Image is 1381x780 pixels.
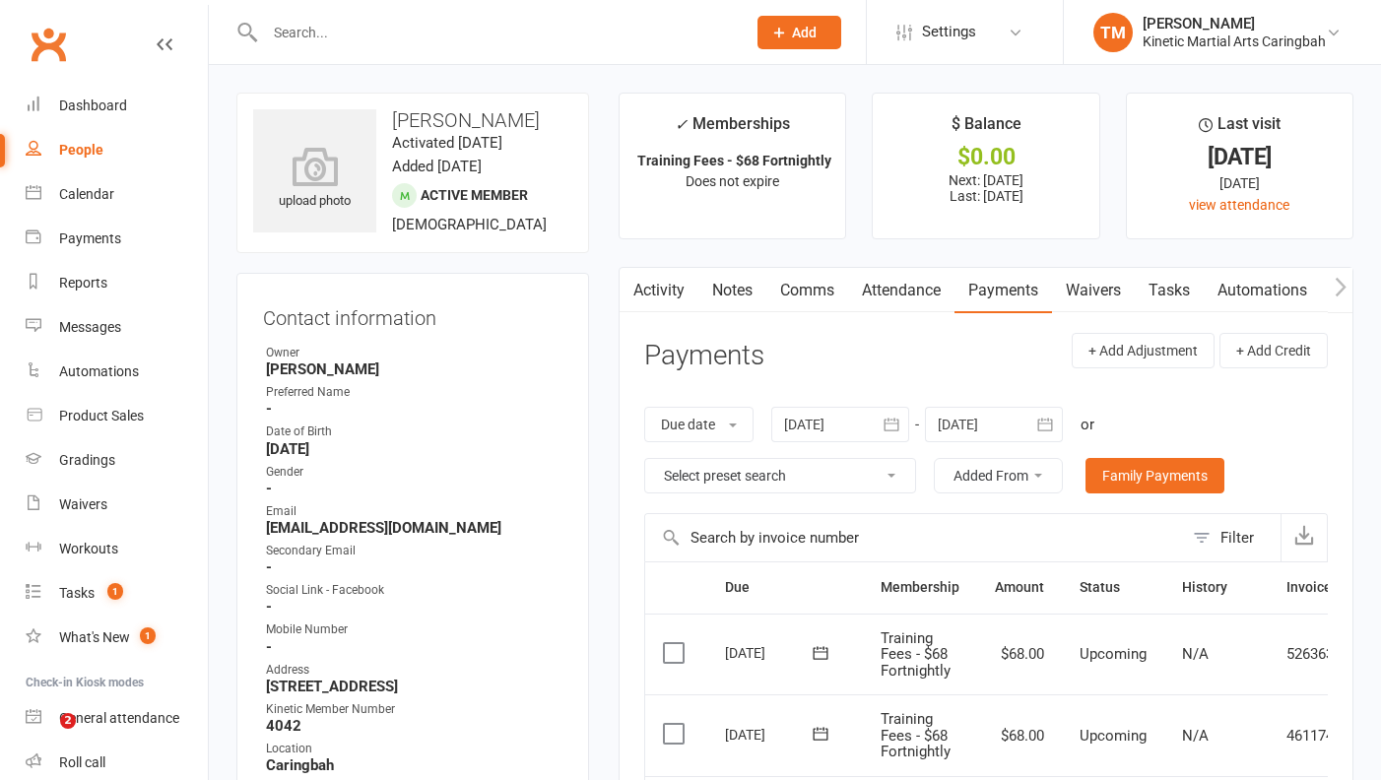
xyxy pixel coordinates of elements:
[26,438,208,483] a: Gradings
[266,638,562,656] strong: -
[1204,268,1321,313] a: Automations
[421,187,528,203] span: Active member
[645,514,1183,561] input: Search by invoice number
[881,629,951,680] span: Training Fees - $68 Fortnightly
[977,614,1062,695] td: $68.00
[26,305,208,350] a: Messages
[26,261,208,305] a: Reports
[266,360,562,378] strong: [PERSON_NAME]
[107,583,123,600] span: 1
[890,147,1081,167] div: $0.00
[266,700,562,719] div: Kinetic Member Number
[1085,458,1224,493] a: Family Payments
[59,496,107,512] div: Waivers
[26,217,208,261] a: Payments
[59,408,144,423] div: Product Sales
[266,344,562,362] div: Owner
[757,16,841,49] button: Add
[686,173,779,189] span: Does not expire
[253,109,572,131] h3: [PERSON_NAME]
[848,268,954,313] a: Attendance
[140,627,156,644] span: 1
[792,25,817,40] span: Add
[1182,727,1209,745] span: N/A
[934,458,1063,493] button: Added From
[59,186,114,202] div: Calendar
[266,598,562,616] strong: -
[266,661,562,680] div: Address
[26,84,208,128] a: Dashboard
[59,585,95,601] div: Tasks
[644,407,754,442] button: Due date
[1081,413,1094,436] div: or
[1143,32,1326,50] div: Kinetic Martial Arts Caringbah
[266,740,562,758] div: Location
[266,756,562,774] strong: Caringbah
[392,134,502,152] time: Activated [DATE]
[59,230,121,246] div: Payments
[392,158,482,175] time: Added [DATE]
[59,629,130,645] div: What's New
[954,268,1052,313] a: Payments
[675,111,790,148] div: Memberships
[1062,562,1164,613] th: Status
[1219,333,1328,368] button: + Add Credit
[26,394,208,438] a: Product Sales
[26,527,208,571] a: Workouts
[259,19,732,46] input: Search...
[266,440,562,458] strong: [DATE]
[1164,562,1269,613] th: History
[952,111,1021,147] div: $ Balance
[1135,268,1204,313] a: Tasks
[266,542,562,560] div: Secondary Email
[59,275,107,291] div: Reports
[59,142,103,158] div: People
[59,97,127,113] div: Dashboard
[266,502,562,521] div: Email
[26,696,208,741] a: General attendance kiosk mode
[1269,694,1360,776] td: 4611741
[1269,614,1360,695] td: 5263635
[1080,727,1147,745] span: Upcoming
[26,483,208,527] a: Waivers
[1145,147,1335,167] div: [DATE]
[26,350,208,394] a: Automations
[1143,15,1326,32] div: [PERSON_NAME]
[59,363,139,379] div: Automations
[707,562,863,613] th: Due
[59,754,105,770] div: Roll call
[881,710,951,760] span: Training Fees - $68 Fortnightly
[59,710,179,726] div: General attendance
[1199,111,1281,147] div: Last visit
[266,422,562,441] div: Date of Birth
[59,319,121,335] div: Messages
[863,562,977,613] th: Membership
[59,452,115,468] div: Gradings
[266,400,562,418] strong: -
[977,694,1062,776] td: $68.00
[890,172,1081,204] p: Next: [DATE] Last: [DATE]
[1093,13,1133,52] div: TM
[675,115,688,134] i: ✓
[266,717,562,735] strong: 4042
[1269,562,1360,613] th: Invoice #
[266,519,562,537] strong: [EMAIL_ADDRESS][DOMAIN_NAME]
[24,20,73,69] a: Clubworx
[1052,268,1135,313] a: Waivers
[266,463,562,482] div: Gender
[392,216,547,233] span: [DEMOGRAPHIC_DATA]
[644,341,764,371] h3: Payments
[922,10,976,54] span: Settings
[59,541,118,556] div: Workouts
[725,719,816,749] div: [DATE]
[26,128,208,172] a: People
[266,383,562,402] div: Preferred Name
[1189,197,1289,213] a: view attendance
[266,480,562,497] strong: -
[1072,333,1215,368] button: + Add Adjustment
[263,299,562,329] h3: Contact information
[266,620,562,639] div: Mobile Number
[26,616,208,660] a: What's New1
[20,713,67,760] iframe: Intercom live chat
[253,147,376,212] div: upload photo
